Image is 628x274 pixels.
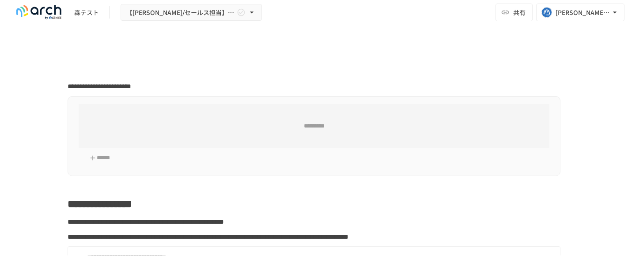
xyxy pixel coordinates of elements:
[126,7,235,18] span: 【[PERSON_NAME]/セールス担当】株式会社ロープレ様_初期設定サポート
[556,7,610,18] div: [PERSON_NAME][EMAIL_ADDRESS][DOMAIN_NAME]
[11,5,67,19] img: logo-default@2x-9cf2c760.svg
[121,4,262,21] button: 【[PERSON_NAME]/セールス担当】株式会社ロープレ様_初期設定サポート
[496,4,533,21] button: 共有
[536,4,624,21] button: [PERSON_NAME][EMAIL_ADDRESS][DOMAIN_NAME]
[74,8,99,17] div: 森テスト
[513,8,526,17] span: 共有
